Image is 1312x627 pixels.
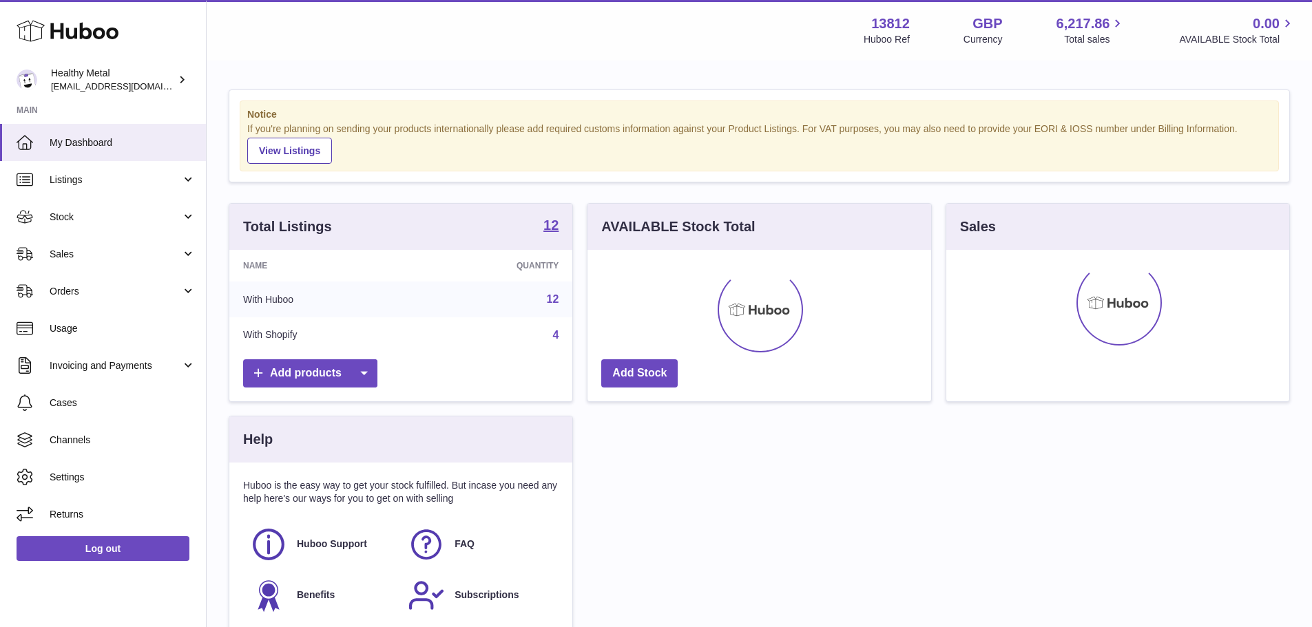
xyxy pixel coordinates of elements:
strong: GBP [972,14,1002,33]
h3: AVAILABLE Stock Total [601,217,755,236]
span: Usage [50,322,196,335]
span: Sales [50,248,181,261]
h3: Sales [960,217,996,236]
th: Name [229,250,415,281]
div: Healthy Metal [51,67,175,93]
a: Add Stock [601,359,678,387]
span: 0.00 [1253,14,1280,33]
span: Settings [50,471,196,484]
span: My Dashboard [50,136,196,149]
strong: 12 [543,218,559,232]
a: Benefits [250,577,394,614]
span: Orders [50,285,181,298]
a: 12 [543,218,559,235]
td: With Shopify [229,317,415,353]
a: Huboo Support [250,526,394,563]
th: Quantity [415,250,573,281]
img: internalAdmin-13812@internal.huboo.com [17,70,37,90]
span: Subscriptions [455,588,519,602]
span: FAQ [455,538,475,551]
a: View Listings [247,138,332,164]
td: With Huboo [229,281,415,317]
span: Returns [50,508,196,521]
span: Invoicing and Payments [50,359,181,372]
a: 0.00 AVAILABLE Stock Total [1179,14,1295,46]
div: Huboo Ref [864,33,910,46]
span: Huboo Support [297,538,367,551]
a: FAQ [408,526,552,563]
a: Add products [243,359,377,387]
p: Huboo is the easy way to get your stock fulfilled. But incase you need any help here's our ways f... [243,479,559,505]
span: [EMAIL_ADDRESS][DOMAIN_NAME] [51,81,202,92]
a: 4 [552,329,559,341]
span: Cases [50,396,196,410]
a: Log out [17,536,189,561]
span: Total sales [1064,33,1125,46]
span: Channels [50,434,196,447]
span: 6,217.86 [1056,14,1110,33]
span: Stock [50,211,181,224]
h3: Help [243,430,273,449]
strong: 13812 [871,14,910,33]
span: Benefits [297,588,335,602]
a: 6,217.86 Total sales [1056,14,1126,46]
a: Subscriptions [408,577,552,614]
div: Currency [964,33,1003,46]
span: Listings [50,173,181,187]
strong: Notice [247,108,1271,121]
div: If you're planning on sending your products internationally please add required customs informati... [247,123,1271,164]
h3: Total Listings [243,217,332,236]
a: 12 [547,293,559,305]
span: AVAILABLE Stock Total [1179,33,1295,46]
